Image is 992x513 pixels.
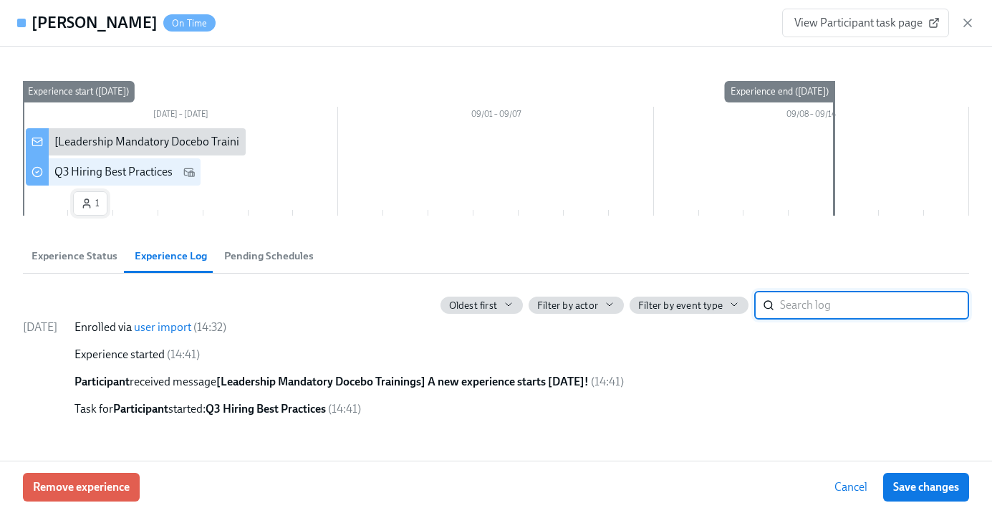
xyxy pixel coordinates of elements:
div: [DATE] – [DATE] [23,107,338,125]
span: Save changes [893,480,959,494]
div: [Leadership Mandatory Docebo Trainings] A new experience starts [DATE]! [54,134,418,150]
svg: Work Email [183,166,195,178]
input: Search log [780,291,969,320]
span: received message [74,375,589,388]
strong: Participant [113,402,168,416]
span: View Participant task page [794,16,937,30]
h4: [PERSON_NAME] [32,12,158,34]
button: Filter by event type [630,297,748,314]
span: 1 [81,196,100,211]
span: ( 14:41 ) [328,402,361,416]
button: Remove experience [23,473,140,502]
button: Save changes [883,473,969,502]
strong: Q3 Hiring Best Practices [206,402,326,416]
span: Enrolled via [74,320,191,334]
span: ( 14:32 ) [193,320,226,334]
div: Experience started [74,347,969,363]
div: 09/08 – 09/14 [654,107,969,125]
span: ( 14:41 ) [167,347,200,361]
div: Experience start ([DATE]) [22,81,135,102]
div: Q3 Hiring Best Practices [54,164,173,180]
span: Filter by actor [537,299,598,312]
span: Filter by event type [638,299,723,312]
a: user import [134,320,191,334]
button: Filter by actor [529,297,624,314]
a: View Participant task page [782,9,949,37]
span: On Time [163,18,216,29]
span: Oldest first [449,299,497,312]
span: ( 14:41 ) [591,375,624,388]
strong: Participant [74,375,130,388]
span: [DATE] [23,320,57,334]
span: Pending Schedules [224,248,314,264]
strong: [Leadership Mandatory Docebo Trainings] A new experience starts [DATE]! [216,375,589,388]
button: 1 [73,191,107,216]
div: Experience end ([DATE]) [725,81,834,102]
span: Task for started: [74,402,326,416]
span: Cancel [834,480,867,494]
button: Oldest first [440,297,523,314]
span: Experience Log [135,248,207,264]
span: Remove experience [33,480,130,494]
button: Cancel [824,473,877,502]
div: 09/01 – 09/07 [338,107,653,125]
span: Experience Status [32,248,117,264]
